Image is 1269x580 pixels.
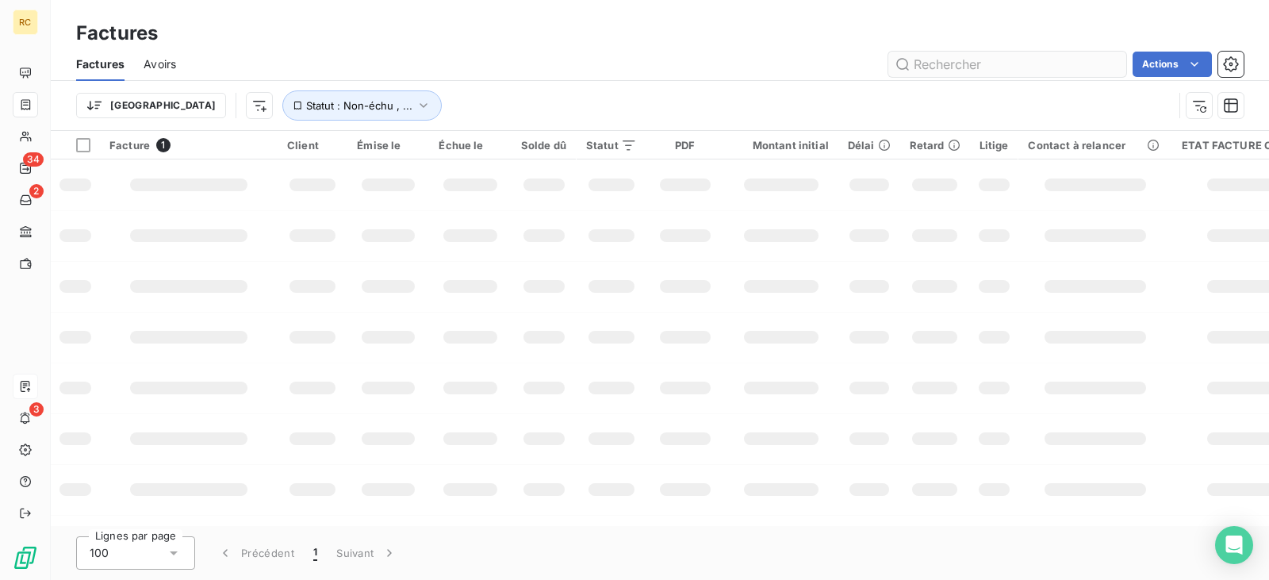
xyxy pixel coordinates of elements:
div: RC [13,10,38,35]
span: Statut : Non-échu , ... [306,99,412,112]
button: [GEOGRAPHIC_DATA] [76,93,226,118]
span: Facture [109,139,150,152]
div: Solde dû [521,139,566,152]
span: 1 [313,545,317,561]
span: Avoirs [144,56,176,72]
span: 3 [29,402,44,417]
img: Logo LeanPay [13,545,38,570]
span: 34 [23,152,44,167]
h3: Factures [76,19,158,48]
button: 1 [304,536,327,570]
div: Contact à relancer [1028,139,1164,152]
button: Statut : Non-échu , ... [282,90,442,121]
div: Statut [586,139,638,152]
span: 100 [90,545,109,561]
div: Open Intercom Messenger [1215,526,1253,564]
div: Retard [910,139,960,152]
div: Client [287,139,338,152]
span: Factures [76,56,125,72]
input: Rechercher [888,52,1126,77]
div: Litige [980,139,1009,152]
button: Actions [1133,52,1212,77]
button: Suivant [327,536,407,570]
div: Émise le [357,139,420,152]
div: PDF [656,139,714,152]
span: 2 [29,184,44,198]
button: Précédent [208,536,304,570]
div: Montant initial [734,139,829,152]
span: 1 [156,138,171,152]
div: Délai [848,139,891,152]
div: Échue le [439,139,502,152]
